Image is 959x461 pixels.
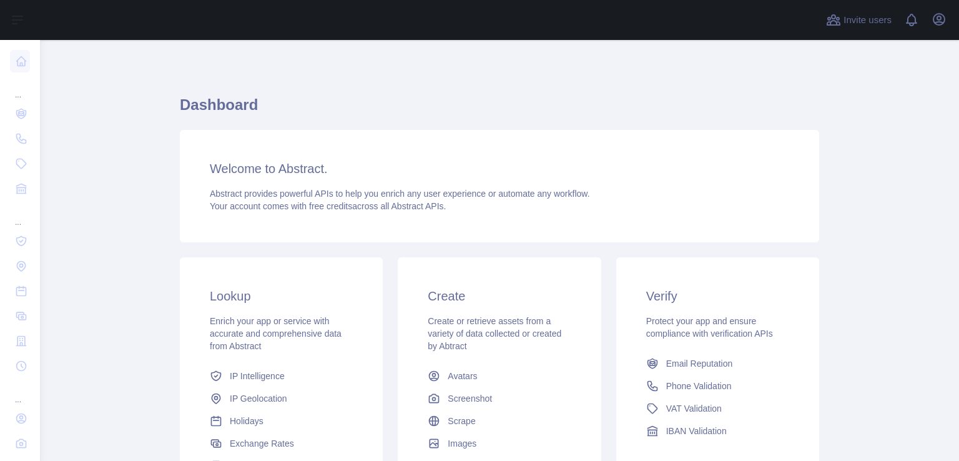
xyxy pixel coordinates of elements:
h3: Verify [646,287,789,305]
div: ... [10,202,30,227]
a: Holidays [205,410,358,432]
a: Images [423,432,576,455]
span: Protect your app and ensure compliance with verification APIs [646,316,773,339]
span: Your account comes with across all Abstract APIs. [210,201,446,211]
a: Screenshot [423,387,576,410]
h1: Dashboard [180,95,819,125]
a: IP Intelligence [205,365,358,387]
h3: Create [428,287,571,305]
span: IBAN Validation [666,425,727,437]
span: Email Reputation [666,357,733,370]
div: ... [10,75,30,100]
span: Avatars [448,370,477,382]
a: IBAN Validation [641,420,794,442]
span: IP Geolocation [230,392,287,405]
div: ... [10,380,30,405]
a: VAT Validation [641,397,794,420]
span: Enrich your app or service with accurate and comprehensive data from Abstract [210,316,342,351]
span: Exchange Rates [230,437,294,450]
a: Exchange Rates [205,432,358,455]
span: VAT Validation [666,402,722,415]
h3: Welcome to Abstract. [210,160,789,177]
span: Invite users [843,13,892,27]
span: Scrape [448,415,475,427]
span: Phone Validation [666,380,732,392]
a: IP Geolocation [205,387,358,410]
button: Invite users [824,10,894,30]
span: Create or retrieve assets from a variety of data collected or created by Abtract [428,316,561,351]
span: IP Intelligence [230,370,285,382]
a: Email Reputation [641,352,794,375]
span: Holidays [230,415,263,427]
a: Phone Validation [641,375,794,397]
span: Abstract provides powerful APIs to help you enrich any user experience or automate any workflow. [210,189,590,199]
span: Images [448,437,476,450]
span: Screenshot [448,392,492,405]
a: Scrape [423,410,576,432]
h3: Lookup [210,287,353,305]
span: free credits [309,201,352,211]
a: Avatars [423,365,576,387]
